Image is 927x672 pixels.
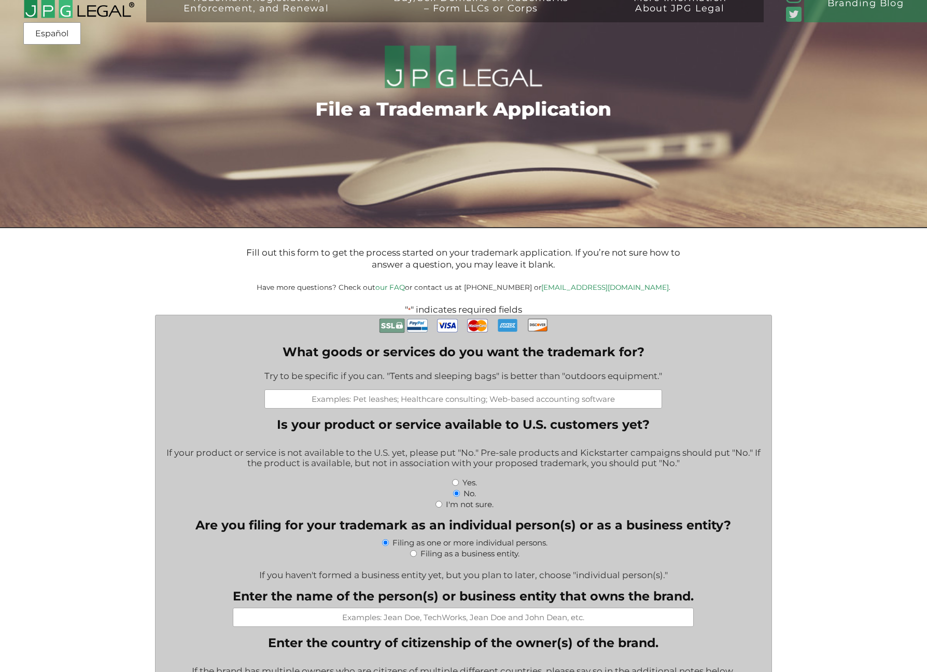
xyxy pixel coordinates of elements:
[233,589,694,604] label: Enter the name of the person(s) or business entity that owns the brand.
[379,315,405,337] img: Secure Payment with SSL
[163,441,764,477] div: If your product or service is not available to the U.S. yet, please put "No." Pre-sale products a...
[541,283,669,291] a: [EMAIL_ADDRESS][DOMAIN_NAME]
[264,364,662,389] div: Try to be specific if you can. "Tents and sleeping bags" is better than "outdoors equipment."
[268,635,658,650] legend: Enter the country of citizenship of the owner(s) of the brand.
[241,247,686,271] p: Fill out this form to get the process started on your trademark application. If you’re not sure h...
[437,315,458,336] img: Visa
[420,549,519,558] label: Filing as a business entity.
[467,315,488,336] img: MasterCard
[392,538,547,548] label: Filing as one or more individual persons.
[497,315,518,335] img: AmEx
[527,315,548,335] img: Discover
[462,478,477,487] label: Yes.
[264,389,662,409] input: Examples: Pet leashes; Healthcare consulting; Web-based accounting software
[446,499,494,509] label: I'm not sure.
[257,283,670,291] small: Have more questions? Check out or contact us at [PHONE_NUMBER] or .
[264,344,662,359] label: What goods or services do you want the trademark for?
[375,283,405,291] a: our FAQ
[277,417,650,432] legend: Is your product or service available to U.S. customers yet?
[233,608,694,627] input: Examples: Jean Doe, TechWorks, Jean Doe and John Dean, etc.
[463,488,476,498] label: No.
[120,304,806,315] p: " " indicates required fields
[26,24,78,43] a: Español
[195,517,731,533] legend: Are you filing for your trademark as an individual person(s) or as a business entity?
[163,563,764,580] div: If you haven't formed a business entity yet, but you plan to later, choose "individual person(s)."
[407,315,428,336] img: PayPal
[786,7,802,22] img: Twitter_Social_Icon_Rounded_Square_Color-mid-green3-90.png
